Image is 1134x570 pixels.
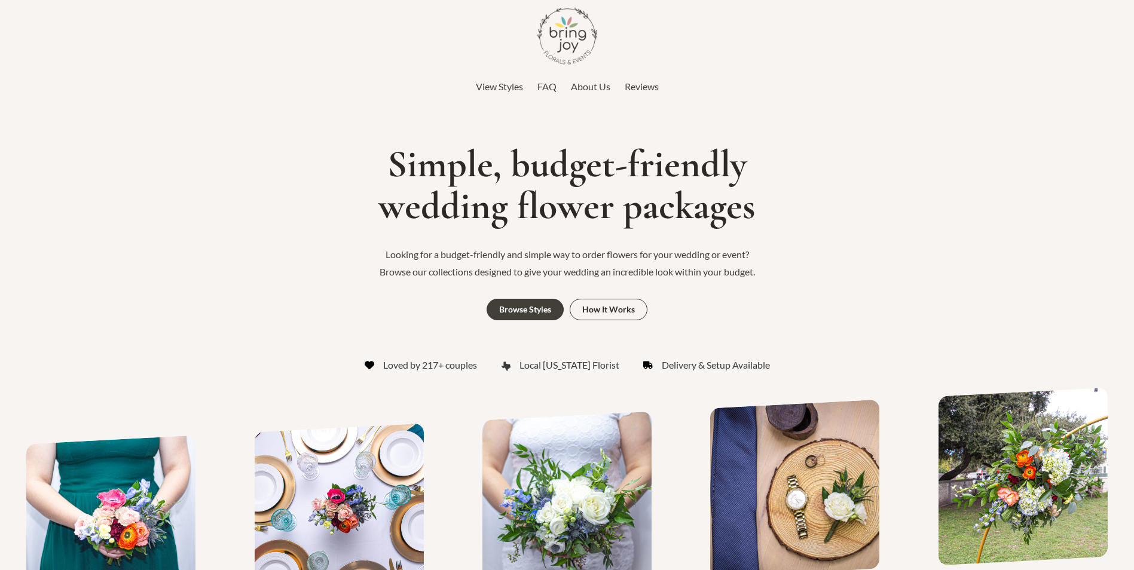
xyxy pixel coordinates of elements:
span: Local [US_STATE] Florist [519,356,619,374]
a: FAQ [537,78,557,96]
span: View Styles [476,81,523,92]
a: How It Works [570,299,647,320]
a: About Us [571,78,610,96]
span: About Us [571,81,610,92]
span: Loved by 217+ couples [383,356,477,374]
a: Browse Styles [487,299,564,320]
p: Looking for a budget-friendly and simple way to order flowers for your wedding or event? Browse o... [370,246,765,281]
span: Reviews [625,81,659,92]
div: Browse Styles [499,305,551,314]
h1: Simple, budget-friendly wedding flower packages [6,143,1128,228]
a: View Styles [476,78,523,96]
nav: Top Header Menu [209,78,926,96]
span: FAQ [537,81,557,92]
a: Reviews [625,78,659,96]
div: How It Works [582,305,635,314]
span: Delivery & Setup Available [662,356,770,374]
